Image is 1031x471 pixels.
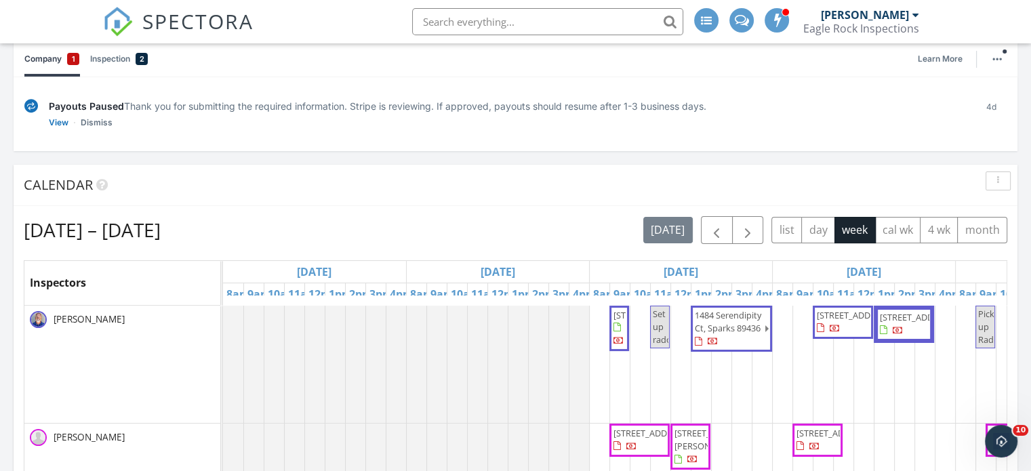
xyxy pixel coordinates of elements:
a: 10am [447,283,484,305]
button: Previous [701,216,733,244]
a: 2pm [895,283,925,305]
button: month [957,217,1007,243]
span: Calendar [24,176,93,194]
input: Search everything... [412,8,683,35]
a: 12pm [305,283,342,305]
div: Thank you for submitting the required information. Stripe is reviewing. If approved, payouts shou... [49,99,965,113]
a: 9am [244,283,275,305]
span: 10 [1013,425,1028,436]
img: tony_portrait_square.jpg [30,311,47,328]
button: 4 wk [920,217,958,243]
button: week [834,217,876,243]
a: 9am [793,283,824,305]
img: under-review-2fe708636b114a7f4b8d.svg [24,99,38,113]
button: Next [732,216,764,244]
span: Set up radon [653,308,677,346]
a: Go to September 29, 2025 [660,261,702,283]
a: Dismiss [81,116,113,129]
a: 8am [773,283,803,305]
span: SPECTORA [142,7,254,35]
a: 9am [610,283,641,305]
img: The Best Home Inspection Software - Spectora [103,7,133,37]
a: 4pm [569,283,600,305]
a: 1pm [691,283,722,305]
a: 9am [427,283,458,305]
a: Go to September 27, 2025 [294,261,335,283]
span: [STREET_ADDRESS][PERSON_NAME] [674,427,750,452]
img: ellipsis-632cfdd7c38ec3a7d453.svg [992,58,1002,60]
button: list [771,217,802,243]
span: Pick up Radon [978,308,1005,346]
a: 1pm [508,283,539,305]
button: cal wk [875,217,921,243]
iframe: Intercom live chat [985,425,1017,457]
a: View [49,116,68,129]
span: [STREET_ADDRESS] [613,427,689,439]
a: 10am [813,283,850,305]
a: 12pm [854,283,891,305]
span: [STREET_ADDRESS] [796,427,872,439]
span: Payouts Paused [49,100,124,112]
span: [STREET_ADDRESS] [613,309,689,321]
a: Inspection [90,41,148,77]
a: 2pm [712,283,742,305]
a: 10am [264,283,301,305]
a: 1pm [325,283,356,305]
a: 4pm [752,283,783,305]
span: 1484 Serendipity Ct, Sparks 89436 [695,309,761,334]
a: 3pm [366,283,397,305]
a: 3pm [732,283,763,305]
button: [DATE] [643,217,693,243]
a: Company [24,41,79,77]
a: 9am [976,283,1007,305]
span: Inspectors [30,275,86,290]
a: 2pm [346,283,376,305]
a: 12pm [671,283,708,305]
div: Eagle Rock Inspections [803,22,919,35]
img: default-user-f0147aede5fd5fa78ca7ade42f37bd4542148d508eef1c3d3ea960f66861d68b.jpg [30,429,47,446]
a: 1pm [874,283,905,305]
span: 1 [72,52,75,66]
span: [PERSON_NAME] [51,312,127,326]
a: 11am [651,283,687,305]
a: 11am [468,283,504,305]
a: 11am [285,283,321,305]
a: 10am [630,283,667,305]
span: [STREET_ADDRESS] [817,309,893,321]
a: 4pm [386,283,417,305]
a: Learn More [918,52,971,66]
a: 3pm [549,283,580,305]
span: 2 [140,52,144,66]
a: 3pm [915,283,946,305]
span: [STREET_ADDRESS] [880,311,956,323]
div: 4d [976,99,1007,129]
a: 8am [956,283,986,305]
a: 2pm [529,283,559,305]
a: 12pm [488,283,525,305]
a: Go to September 30, 2025 [843,261,885,283]
a: 8am [407,283,437,305]
a: 11am [834,283,870,305]
a: Go to September 28, 2025 [477,261,519,283]
a: 4pm [935,283,966,305]
a: 8am [223,283,254,305]
a: SPECTORA [103,18,254,47]
span: [PERSON_NAME] [51,430,127,444]
div: [PERSON_NAME] [821,8,909,22]
button: day [801,217,835,243]
a: 8am [590,283,620,305]
h2: [DATE] – [DATE] [24,216,161,243]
